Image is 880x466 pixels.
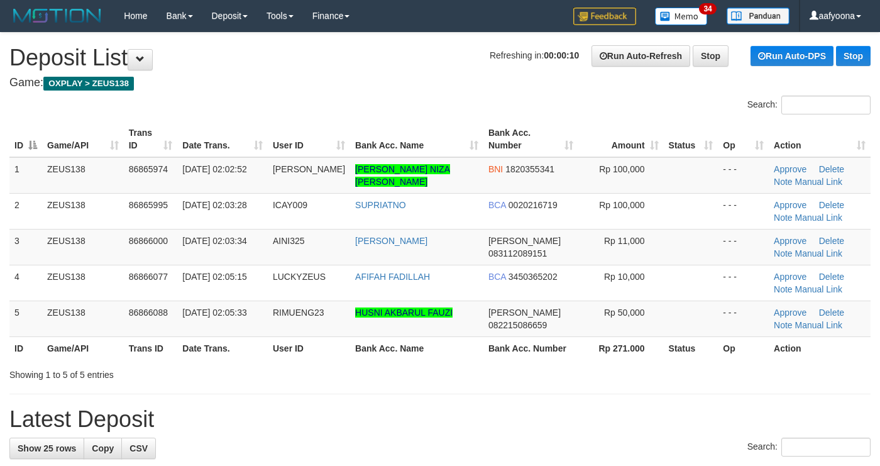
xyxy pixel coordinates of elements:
img: MOTION_logo.png [9,6,105,25]
label: Search: [747,96,871,114]
a: Stop [693,45,729,67]
span: 86865995 [129,200,168,210]
span: CSV [129,443,148,453]
span: [DATE] 02:03:28 [182,200,246,210]
span: Rp 50,000 [604,308,645,318]
th: Rp 271.000 [578,336,664,360]
a: SUPRIATNO [355,200,406,210]
span: Copy 082215086659 to clipboard [488,320,547,330]
td: 3 [9,229,42,265]
td: 4 [9,265,42,301]
a: Run Auto-Refresh [591,45,690,67]
a: Note [774,177,793,187]
th: Bank Acc. Name [350,336,483,360]
td: - - - [718,229,769,265]
a: Delete [819,200,844,210]
a: Run Auto-DPS [751,46,833,66]
th: Date Trans. [177,336,268,360]
a: [PERSON_NAME] NIZA [PERSON_NAME] [355,164,450,187]
img: Feedback.jpg [573,8,636,25]
span: BNI [488,164,503,174]
a: [PERSON_NAME] [355,236,427,246]
td: ZEUS138 [42,229,124,265]
span: BCA [488,272,506,282]
td: 2 [9,193,42,229]
th: Trans ID [124,336,178,360]
th: User ID [268,336,350,360]
span: Refreshing in: [490,50,579,60]
span: Copy 3450365202 to clipboard [509,272,558,282]
span: BCA [488,200,506,210]
span: 34 [699,3,716,14]
span: Rp 100,000 [599,200,644,210]
a: Show 25 rows [9,438,84,459]
th: ID [9,336,42,360]
td: ZEUS138 [42,157,124,194]
h1: Latest Deposit [9,407,871,432]
span: ICAY009 [273,200,307,210]
strong: 00:00:10 [544,50,579,60]
a: Approve [774,236,806,246]
th: Status [664,336,718,360]
img: panduan.png [727,8,789,25]
th: Op [718,336,769,360]
span: 86866077 [129,272,168,282]
a: Manual Link [795,177,843,187]
span: [PERSON_NAME] [273,164,345,174]
th: Date Trans.: activate to sort column ascending [177,121,268,157]
td: - - - [718,301,769,336]
a: Delete [819,272,844,282]
span: 86866000 [129,236,168,246]
td: - - - [718,193,769,229]
input: Search: [781,438,871,457]
span: LUCKYZEUS [273,272,326,282]
span: Rp 11,000 [604,236,645,246]
a: Manual Link [795,213,843,223]
span: 86866088 [129,308,168,318]
th: Op: activate to sort column ascending [718,121,769,157]
input: Search: [781,96,871,114]
span: Rp 10,000 [604,272,645,282]
a: Delete [819,308,844,318]
a: Approve [774,308,806,318]
th: Bank Acc. Number: activate to sort column ascending [483,121,578,157]
a: Approve [774,272,806,282]
td: 1 [9,157,42,194]
span: [DATE] 02:02:52 [182,164,246,174]
th: Status: activate to sort column ascending [664,121,718,157]
h1: Deposit List [9,45,871,70]
span: [DATE] 02:05:15 [182,272,246,282]
a: Manual Link [795,320,843,330]
img: Button%20Memo.svg [655,8,708,25]
label: Search: [747,438,871,457]
a: Note [774,213,793,223]
th: User ID: activate to sort column ascending [268,121,350,157]
span: [PERSON_NAME] [488,236,561,246]
td: ZEUS138 [42,193,124,229]
th: Trans ID: activate to sort column ascending [124,121,178,157]
a: Approve [774,200,806,210]
span: Copy 083112089151 to clipboard [488,248,547,258]
th: Game/API [42,336,124,360]
td: ZEUS138 [42,265,124,301]
a: Delete [819,164,844,174]
td: 5 [9,301,42,336]
a: Stop [836,46,871,66]
span: Show 25 rows [18,443,76,453]
span: Copy 0020216719 to clipboard [509,200,558,210]
a: Delete [819,236,844,246]
a: Note [774,320,793,330]
th: Amount: activate to sort column ascending [578,121,664,157]
a: Manual Link [795,284,843,294]
span: Copy [92,443,114,453]
a: Note [774,284,793,294]
a: Note [774,248,793,258]
td: - - - [718,265,769,301]
th: Bank Acc. Name: activate to sort column ascending [350,121,483,157]
span: Copy 1820355341 to clipboard [505,164,554,174]
th: Game/API: activate to sort column ascending [42,121,124,157]
span: [DATE] 02:03:34 [182,236,246,246]
span: [DATE] 02:05:33 [182,308,246,318]
span: RIMUENG23 [273,308,324,318]
th: ID: activate to sort column descending [9,121,42,157]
